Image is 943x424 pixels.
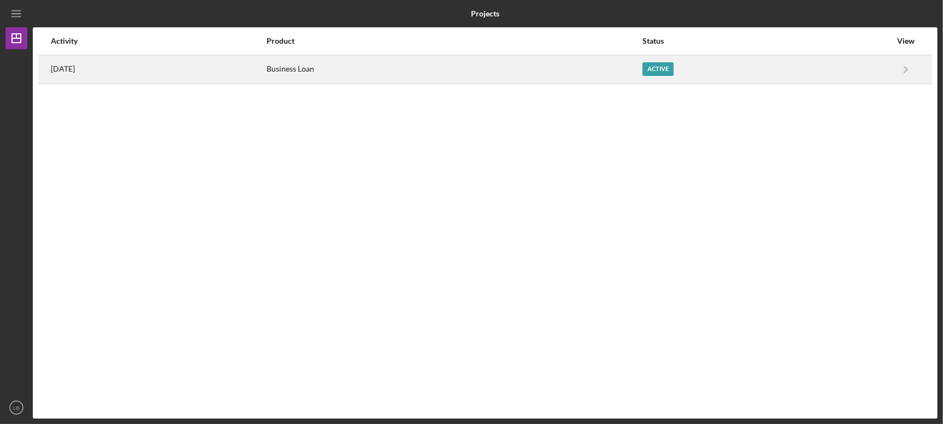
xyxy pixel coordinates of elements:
div: Business Loan [267,56,642,83]
b: Projects [471,9,499,18]
div: Status [643,37,891,45]
text: LB [13,405,20,411]
div: Product [267,37,642,45]
div: View [892,37,920,45]
div: Activity [51,37,266,45]
div: Active [643,62,674,76]
time: 2025-08-07 16:04 [51,64,75,73]
button: LB [5,397,27,419]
